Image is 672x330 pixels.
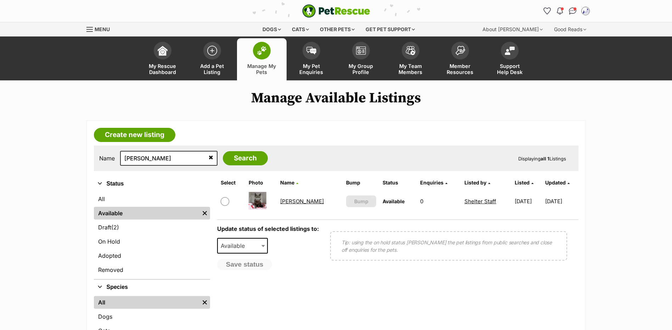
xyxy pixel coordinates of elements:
span: My Group Profile [345,63,377,75]
a: All [94,296,199,309]
a: Create new listing [94,128,175,142]
span: My Pet Enquiries [295,63,327,75]
a: Removed [94,263,210,276]
a: Listed by [464,180,490,186]
span: (2) [111,223,119,232]
a: Member Resources [435,38,485,80]
a: Manage My Pets [237,38,287,80]
a: Menu [86,22,115,35]
img: add-pet-listing-icon-0afa8454b4691262ce3f59096e99ab1cd57d4a30225e0717b998d2c9b9846f56.svg [207,46,217,56]
span: Displaying Listings [518,156,566,161]
a: Dogs [94,310,210,323]
a: Available [94,207,199,220]
span: My Team Members [395,63,427,75]
img: member-resources-icon-8e73f808a243e03378d46382f2149f9095a855e16c252ad45f914b54edf8863c.svg [455,46,465,55]
div: About [PERSON_NAME] [478,22,548,36]
a: My Pet Enquiries [287,38,336,80]
img: manage-my-pets-icon-02211641906a0b7f246fdf0571729dbe1e7629f14944591b6c1af311fb30b64b.svg [257,46,267,55]
span: Available [383,198,405,204]
div: Get pet support [361,22,420,36]
button: Status [94,179,210,188]
a: PetRescue [302,4,370,18]
a: Support Help Desk [485,38,535,80]
th: Bump [343,177,379,188]
button: My account [580,5,591,17]
a: Favourites [542,5,553,17]
th: Photo [246,177,277,188]
img: help-desk-icon-fdf02630f3aa405de69fd3d07c3f3aa587a6932b1a1747fa1d2bba05be0121f9.svg [505,46,515,55]
div: Cats [287,22,314,36]
div: Other pets [315,22,360,36]
span: Name [280,180,294,186]
span: Bump [354,198,368,205]
a: Remove filter [199,296,210,309]
td: [DATE] [512,189,544,214]
button: Notifications [554,5,566,17]
span: Available [217,238,268,254]
a: All [94,193,210,205]
strong: all 1 [541,156,549,161]
a: My Team Members [386,38,435,80]
a: Add a Pet Listing [187,38,237,80]
span: Member Resources [444,63,476,75]
td: 0 [417,189,461,214]
a: [PERSON_NAME] [280,198,324,205]
img: chat-41dd97257d64d25036548639549fe6c8038ab92f7586957e7f3b1b290dea8141.svg [569,7,576,15]
img: pet-enquiries-icon-7e3ad2cf08bfb03b45e93fb7055b45f3efa6380592205ae92323e6603595dc1f.svg [306,47,316,55]
span: Updated [545,180,566,186]
a: My Group Profile [336,38,386,80]
button: Species [94,283,210,292]
a: Name [280,180,298,186]
th: Status [380,177,416,188]
div: Good Reads [549,22,591,36]
img: Shelter Staff profile pic [582,7,589,15]
a: My Rescue Dashboard [138,38,187,80]
span: Support Help Desk [494,63,526,75]
span: Add a Pet Listing [196,63,228,75]
a: Listed [515,180,533,186]
a: On Hold [94,235,210,248]
a: Enquiries [420,180,447,186]
a: Shelter Staff [464,198,496,205]
img: notifications-46538b983faf8c2785f20acdc204bb7945ddae34d4c08c2a6579f10ce5e182be.svg [557,7,563,15]
p: Tip: using the on hold status [PERSON_NAME] the pet listings from public searches and close off e... [341,239,556,254]
img: team-members-icon-5396bd8760b3fe7c0b43da4ab00e1e3bb1a5d9ba89233759b79545d2d3fc5d0d.svg [406,46,416,55]
span: Listed [515,180,530,186]
a: Remove filter [199,207,210,220]
span: Manage My Pets [246,63,278,75]
div: Status [94,191,210,279]
div: Dogs [258,22,286,36]
label: Update status of selected listings to: [217,225,319,232]
a: Draft [94,221,210,234]
span: translation missing: en.admin.listings.index.attributes.enquiries [420,180,444,186]
img: dashboard-icon-eb2f2d2d3e046f16d808141f083e7271f6b2e854fb5c12c21221c1fb7104beca.svg [158,46,168,56]
a: Adopted [94,249,210,262]
span: Available [218,241,252,251]
ul: Account quick links [542,5,591,17]
img: group-profile-icon-3fa3cf56718a62981997c0bc7e787c4b2cf8bcc04b72c1350f741eb67cf2f40e.svg [356,46,366,55]
img: logo-e224e6f780fb5917bec1dbf3a21bbac754714ae5b6737aabdf751b685950b380.svg [302,4,370,18]
input: Search [223,151,268,165]
th: Select [218,177,245,188]
a: Conversations [567,5,578,17]
span: Menu [95,26,110,32]
td: [DATE] [545,189,578,214]
a: Updated [545,180,570,186]
button: Bump [346,195,376,207]
span: My Rescue Dashboard [147,63,179,75]
span: Listed by [464,180,486,186]
button: Save status [217,259,272,270]
label: Name [99,155,115,161]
